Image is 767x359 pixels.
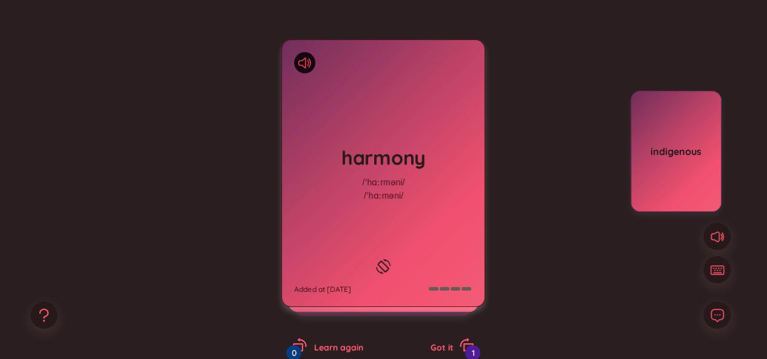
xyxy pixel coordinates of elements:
[364,189,403,202] div: /ˈhɑːməni/
[459,337,474,352] span: rotate-right
[292,337,307,352] span: rotate-left
[313,342,363,353] span: Learn again
[36,308,52,323] span: question
[631,145,721,158] div: indigenous
[430,342,453,353] span: Got it
[363,176,405,189] div: /ˈhɑːrməni/
[30,301,58,329] button: question
[294,285,350,294] div: Added at [DATE]
[294,144,472,171] h1: harmony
